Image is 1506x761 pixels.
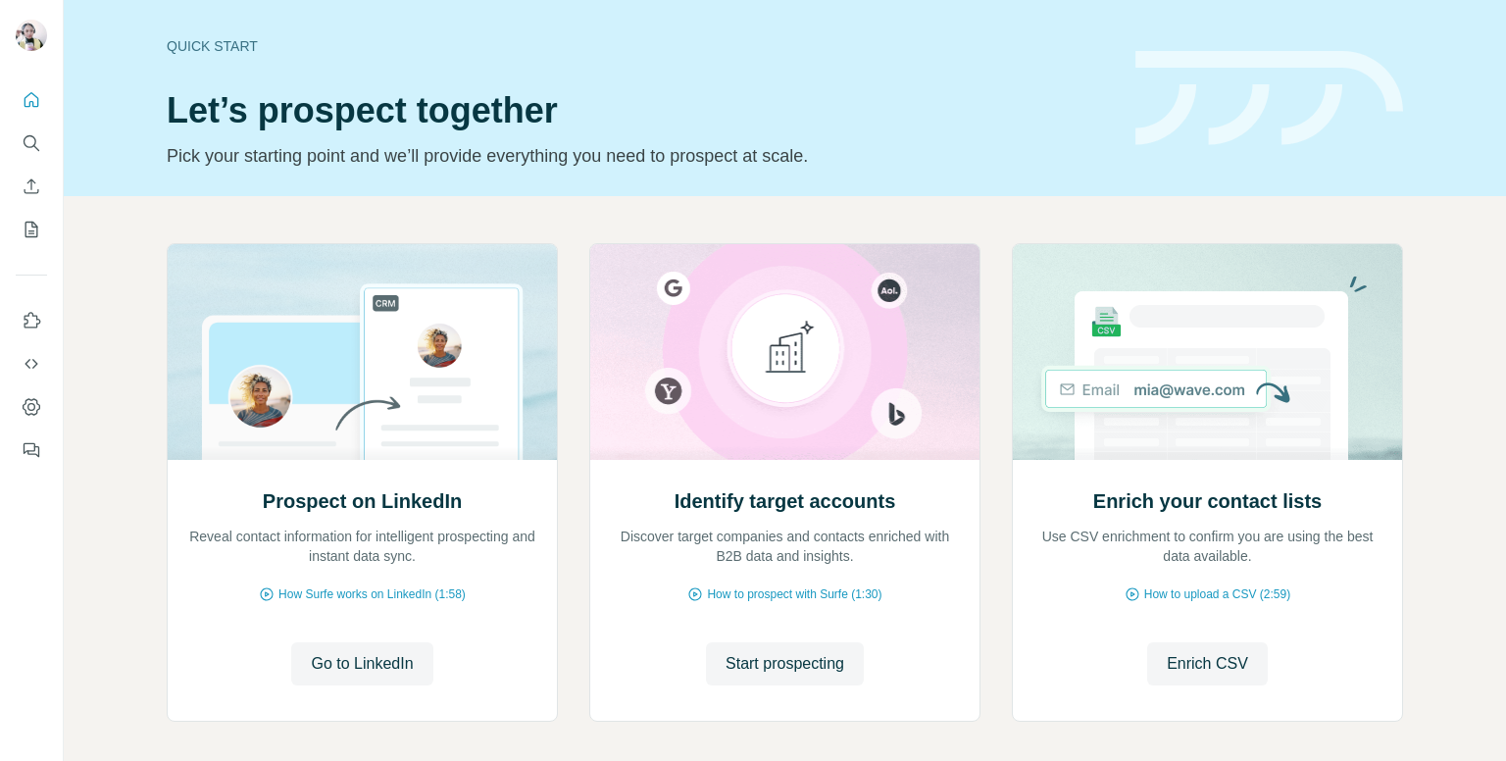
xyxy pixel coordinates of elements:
[610,527,960,566] p: Discover target companies and contacts enriched with B2B data and insights.
[1093,487,1322,515] h2: Enrich your contact lists
[1144,585,1290,603] span: How to upload a CSV (2:59)
[726,652,844,676] span: Start prospecting
[675,487,896,515] h2: Identify target accounts
[16,389,47,425] button: Dashboard
[278,585,466,603] span: How Surfe works on LinkedIn (1:58)
[1135,51,1403,146] img: banner
[1167,652,1248,676] span: Enrich CSV
[167,36,1112,56] div: Quick start
[16,303,47,338] button: Use Surfe on LinkedIn
[706,642,864,685] button: Start prospecting
[16,82,47,118] button: Quick start
[707,585,881,603] span: How to prospect with Surfe (1:30)
[589,244,980,460] img: Identify target accounts
[311,652,413,676] span: Go to LinkedIn
[263,487,462,515] h2: Prospect on LinkedIn
[167,142,1112,170] p: Pick your starting point and we’ll provide everything you need to prospect at scale.
[167,91,1112,130] h1: Let’s prospect together
[1032,527,1382,566] p: Use CSV enrichment to confirm you are using the best data available.
[16,126,47,161] button: Search
[16,212,47,247] button: My lists
[1012,244,1403,460] img: Enrich your contact lists
[16,346,47,381] button: Use Surfe API
[16,432,47,468] button: Feedback
[187,527,537,566] p: Reveal contact information for intelligent prospecting and instant data sync.
[1147,642,1268,685] button: Enrich CSV
[16,20,47,51] img: Avatar
[291,642,432,685] button: Go to LinkedIn
[16,169,47,204] button: Enrich CSV
[167,244,558,460] img: Prospect on LinkedIn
